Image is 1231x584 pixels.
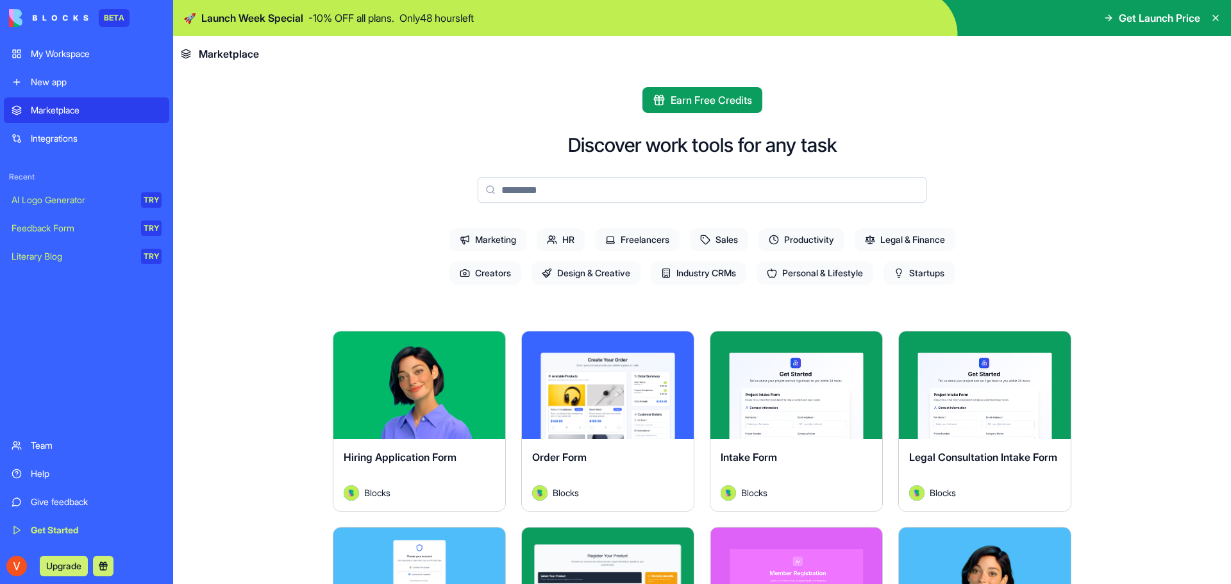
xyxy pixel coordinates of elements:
span: Intake Form [721,451,777,463]
a: Feedback FormTRY [4,215,169,241]
div: TRY [141,221,162,236]
span: Order Form [532,451,587,463]
span: Blocks [930,486,956,499]
span: Creators [449,262,521,285]
span: Get Launch Price [1119,10,1200,26]
img: logo [9,9,88,27]
span: Sales [690,228,748,251]
span: Legal & Finance [855,228,955,251]
div: My Workspace [31,47,162,60]
span: Blocks [364,486,390,499]
div: New app [31,76,162,88]
div: Give feedback [31,496,162,508]
p: Only 48 hours left [399,10,474,26]
p: - 10 % OFF all plans. [308,10,394,26]
a: Integrations [4,126,169,151]
a: Order FormAvatarBlocks [521,331,694,512]
img: Avatar [344,485,359,501]
h2: Discover work tools for any task [568,133,837,156]
span: Design & Creative [532,262,641,285]
span: Industry CRMs [651,262,746,285]
span: Blocks [553,486,579,499]
span: Startups [883,262,955,285]
span: Launch Week Special [201,10,303,26]
span: Personal & Lifestyle [757,262,873,285]
div: TRY [141,192,162,208]
div: TRY [141,249,162,264]
span: Recent [4,172,169,182]
span: Legal Consultation Intake Form [909,451,1057,463]
div: Literary Blog [12,250,132,263]
button: Upgrade [40,556,88,576]
a: AI Logo GeneratorTRY [4,187,169,213]
div: Team [31,439,162,452]
img: Avatar [909,485,925,501]
a: Intake FormAvatarBlocks [710,331,883,512]
a: Help [4,461,169,487]
div: Feedback Form [12,222,132,235]
span: Freelancers [595,228,680,251]
div: AI Logo Generator [12,194,132,206]
a: Hiring Application FormAvatarBlocks [333,331,506,512]
span: Earn Free Credits [671,92,752,108]
a: Literary BlogTRY [4,244,169,269]
span: Hiring Application Form [344,451,456,463]
span: Productivity [758,228,844,251]
a: Upgrade [40,559,88,572]
img: Avatar [532,485,548,501]
img: Avatar [721,485,736,501]
div: Marketplace [31,104,162,117]
a: Marketplace [4,97,169,123]
a: New app [4,69,169,95]
button: Earn Free Credits [642,87,762,113]
a: Get Started [4,517,169,543]
a: My Workspace [4,41,169,67]
span: HR [537,228,585,251]
span: Marketing [449,228,526,251]
div: Help [31,467,162,480]
div: BETA [99,9,130,27]
a: BETA [9,9,130,27]
a: Team [4,433,169,458]
span: 🚀 [183,10,196,26]
span: Blocks [741,486,767,499]
img: ACg8ocJx6PzzpGEM3u9wXMyXxLo5QdbZIBpPszZbkKe3ODkI1HOinw=s96-c [6,556,27,576]
div: Get Started [31,524,162,537]
div: Integrations [31,132,162,145]
span: Marketplace [199,46,259,62]
a: Give feedback [4,489,169,515]
a: Legal Consultation Intake FormAvatarBlocks [898,331,1071,512]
